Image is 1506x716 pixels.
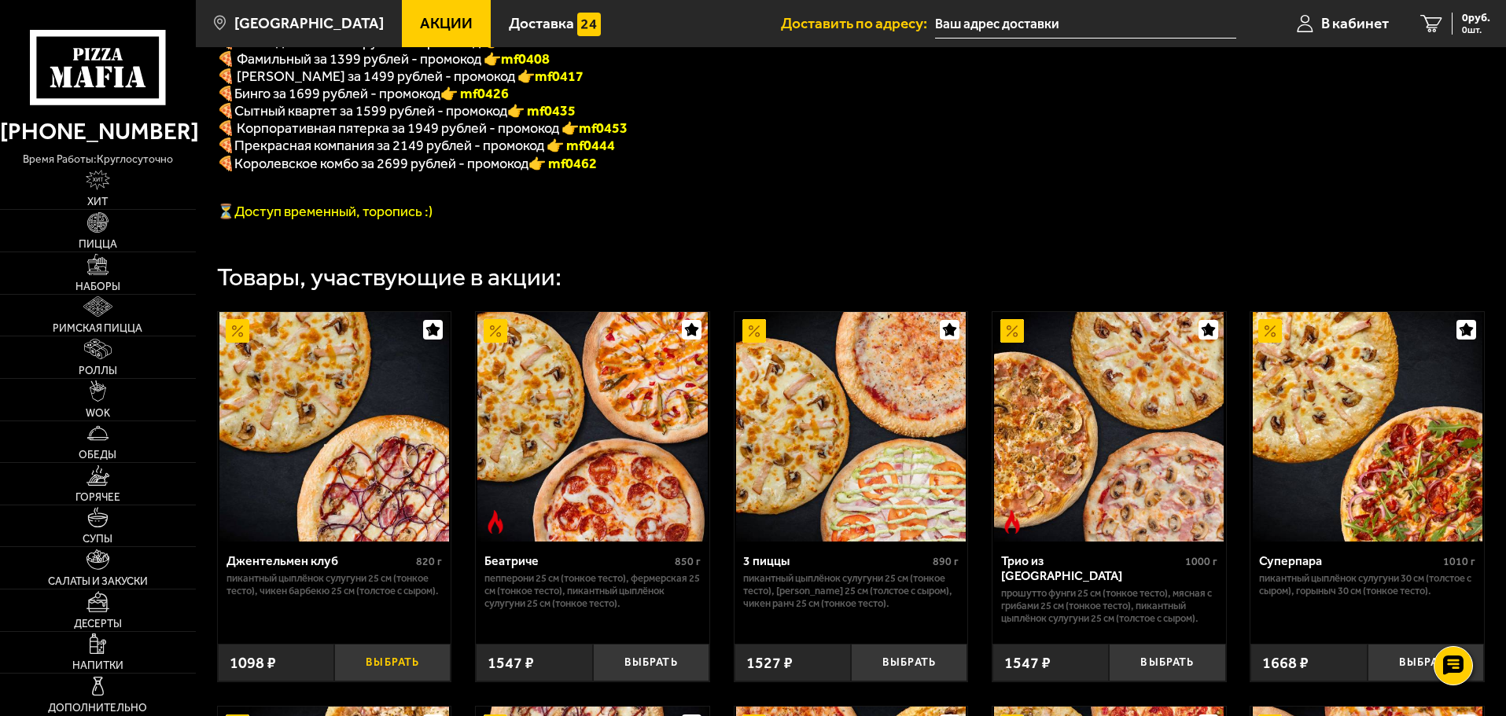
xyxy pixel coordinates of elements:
[501,50,550,68] b: mf0408
[1321,16,1389,31] span: В кабинет
[234,137,547,154] span: Прекрасная компания за 2149 рублей - промокод
[234,85,440,102] span: Бинго за 1699 рублей - промокод
[217,68,584,85] span: 🍕 [PERSON_NAME] за 1499 рублей - промокод 👉
[440,85,509,102] b: 👉 mf0426
[577,13,601,36] img: 15daf4d41897b9f0e9f617042186c801.svg
[1368,644,1484,682] button: Выбрать
[1253,312,1482,542] img: Суперпара
[507,102,576,119] b: 👉 mf0435
[234,102,507,119] span: Сытный квартет за 1599 рублей - промокод
[933,555,959,568] span: 890 г
[484,319,507,343] img: Акционный
[226,572,443,597] p: Пикантный цыплёнок сулугуни 25 см (тонкое тесто), Чикен Барбекю 25 см (толстое с сыром).
[1001,587,1217,625] p: Прошутто Фунги 25 см (тонкое тесто), Мясная с грибами 25 см (тонкое тесто), Пикантный цыплёнок су...
[334,644,451,682] button: Выбрать
[994,312,1224,542] img: Трио из Рио
[416,555,442,568] span: 820 г
[735,312,968,542] a: Акционный3 пиццы
[1262,653,1309,672] span: 1668 ₽
[217,119,628,137] span: 🍕 Корпоративная пятерка за 1949 рублей - промокод 👉
[217,102,234,119] b: 🍕
[476,312,709,542] a: АкционныйОстрое блюдоБеатриче
[217,265,562,290] div: Товары, участвующие в акции:
[53,323,142,334] span: Римская пицца
[79,450,116,461] span: Обеды
[1259,572,1475,597] p: Пикантный цыплёнок сулугуни 30 см (толстое с сыром), Горыныч 30 см (тонкое тесто).
[74,619,122,630] span: Десерты
[743,572,959,610] p: Пикантный цыплёнок сулугуни 25 см (тонкое тесто), [PERSON_NAME] 25 см (толстое с сыром), Чикен Ра...
[1001,553,1181,583] div: Трио из [GEOGRAPHIC_DATA]
[593,644,709,682] button: Выбрать
[234,155,528,172] span: Королевское комбо за 2699 рублей - промокод
[217,137,234,154] font: 🍕
[743,553,930,568] div: 3 пиццы
[509,16,574,31] span: Доставка
[1000,510,1024,534] img: Острое блюдо
[1259,553,1439,568] div: Суперпара
[87,196,108,207] span: Хит
[420,16,473,31] span: Акции
[48,576,148,587] span: Салаты и закуски
[219,312,449,542] img: Джентельмен клуб
[217,155,234,172] font: 🍕
[75,281,120,292] span: Наборы
[484,510,507,534] img: Острое блюдо
[579,119,628,137] b: mf0453
[218,312,451,542] a: АкционныйДжентельмен клуб
[1109,644,1225,682] button: Выбрать
[1250,312,1484,542] a: АкционныйСуперпара
[72,660,123,671] span: Напитки
[86,408,110,419] span: WOK
[535,68,584,85] b: mf0417
[83,534,112,545] span: Супы
[781,16,935,31] span: Доставить по адресу:
[528,155,597,172] font: 👉 mf0462
[477,312,707,542] img: Беатриче
[1462,25,1490,35] span: 0 шт.
[484,553,671,568] div: Беатриче
[226,553,413,568] div: Джентельмен клуб
[1443,555,1475,568] span: 1010 г
[217,203,433,220] span: ⏳Доступ временный, торопись :)
[851,644,967,682] button: Выбрать
[547,137,615,154] font: 👉 mf0444
[1000,319,1024,343] img: Акционный
[79,365,117,376] span: Роллы
[230,653,276,672] span: 1098 ₽
[75,492,120,503] span: Горячее
[1185,555,1217,568] span: 1000 г
[79,239,117,250] span: Пицца
[675,555,701,568] span: 850 г
[742,319,766,343] img: Акционный
[736,312,966,542] img: 3 пиццы
[992,312,1226,542] a: АкционныйОстрое блюдоТрио из Рио
[1462,13,1490,24] span: 0 руб.
[1004,653,1051,672] span: 1547 ₽
[226,319,249,343] img: Акционный
[935,9,1236,39] input: Ваш адрес доставки
[217,50,550,68] span: 🍕 Фамильный за 1399 рублей - промокод 👉
[217,85,234,102] b: 🍕
[746,653,793,672] span: 1527 ₽
[488,653,534,672] span: 1547 ₽
[484,572,701,610] p: Пепперони 25 см (тонкое тесто), Фермерская 25 см (тонкое тесто), Пикантный цыплёнок сулугуни 25 с...
[48,703,147,714] span: Дополнительно
[234,16,384,31] span: [GEOGRAPHIC_DATA]
[1258,319,1282,343] img: Акционный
